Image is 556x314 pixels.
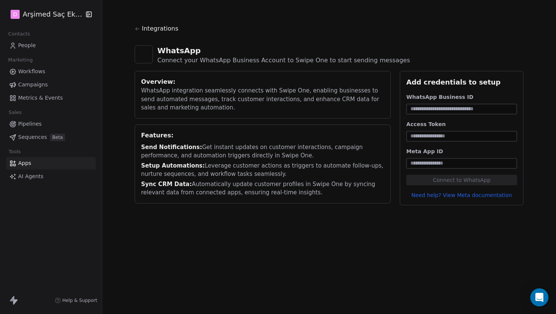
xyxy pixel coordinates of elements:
span: Pipelines [18,120,42,128]
a: Campaigns [6,78,96,91]
a: Metrics & Events [6,92,96,104]
a: Need help? View Meta documentation [406,191,517,199]
div: Access Token [406,120,517,128]
a: SequencesBeta [6,131,96,143]
div: Overview: [141,77,384,86]
span: Setup Automations: [141,162,205,169]
div: Get instant updates on customer interactions, campaign performance, and automation triggers direc... [141,143,384,160]
div: Automatically update customer profiles in Swipe One by syncing relevant data from connected apps,... [141,180,384,197]
button: DArşimed Saç Ekimi [9,8,81,21]
button: Connect to WhatsApp [406,175,517,185]
img: whatsapp.svg [138,49,149,60]
a: Pipelines [6,118,96,130]
div: Add credentials to setup [406,77,517,87]
span: Integrations [142,24,179,33]
span: Help & Support [62,297,97,303]
span: Workflows [18,68,45,75]
div: Meta App ID [406,148,517,155]
div: Open Intercom Messenger [530,288,548,306]
span: Contacts [5,28,33,40]
a: Help & Support [55,297,97,303]
span: Marketing [5,54,36,66]
span: Sequences [18,133,47,141]
a: Integrations [135,24,523,39]
span: Tools [5,146,24,157]
span: Campaigns [18,81,48,89]
span: People [18,42,36,49]
span: Apps [18,159,31,167]
a: Workflows [6,65,96,78]
span: Metrics & Events [18,94,63,102]
span: Sales [5,107,25,118]
a: Apps [6,157,96,169]
span: AI Agents [18,172,43,180]
span: D [13,11,17,18]
div: Leverage customer actions as triggers to automate follow-ups, nurture sequences, and workflow tas... [141,162,384,179]
div: Connect your WhatsApp Business Account to Swipe One to start sending messages [157,56,410,65]
span: Arşimed Saç Ekimi [23,9,83,19]
div: WhatsApp Business ID [406,93,517,101]
div: WhatsApp [157,45,410,56]
div: Features: [141,131,384,140]
span: Beta [50,134,65,141]
a: AI Agents [6,170,96,183]
a: People [6,39,96,52]
span: Send Notifications: [141,144,202,151]
div: WhatsApp integration seamlessly connects with Swipe One, enabling businesses to send automated me... [141,86,384,112]
span: Sync CRM Data: [141,181,192,188]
